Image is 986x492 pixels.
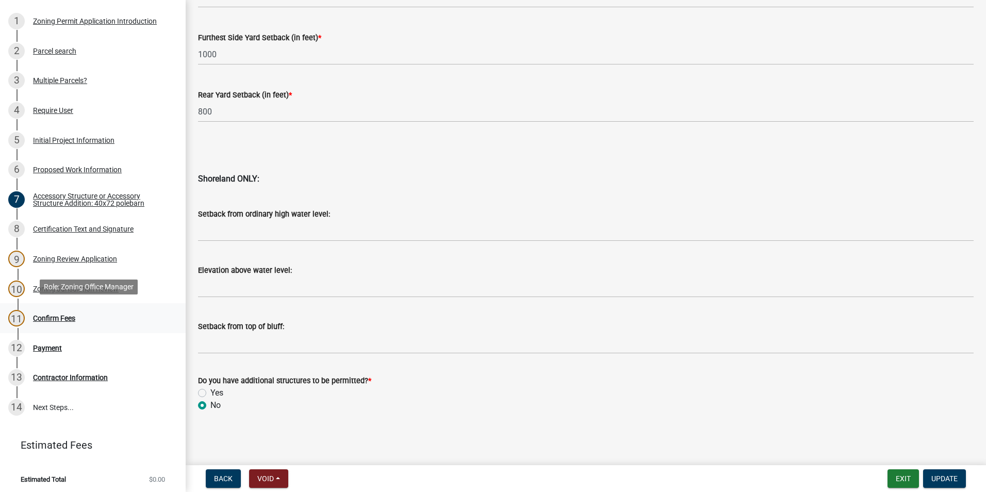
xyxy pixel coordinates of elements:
div: 10 [8,281,25,297]
div: Zoning Permit Application Introduction [33,18,157,25]
div: 7 [8,191,25,208]
div: Zoning Review Application [33,255,117,263]
div: Initial Project Information [33,137,114,144]
label: Setback from ordinary high water level: [198,211,330,218]
div: Require User [33,107,73,114]
div: 1 [8,13,25,29]
button: Back [206,469,241,488]
div: 5 [8,132,25,149]
label: Yes [210,387,223,399]
button: Update [923,469,966,488]
div: Confirm Fees [33,315,75,322]
div: 14 [8,399,25,416]
label: Rear Yard Setback (in feet) [198,92,292,99]
span: Estimated Total [21,476,66,483]
div: Multiple Parcels? [33,77,87,84]
span: $0.00 [149,476,165,483]
div: Zoning Jurisdiction Review [33,285,119,292]
div: 13 [8,369,25,386]
div: 6 [8,161,25,178]
a: Estimated Fees [8,435,169,455]
div: 3 [8,72,25,89]
div: Certification Text and Signature [33,225,134,233]
div: Payment [33,345,62,352]
div: 11 [8,310,25,326]
strong: Shoreland ONLY: [198,174,259,184]
div: 12 [8,340,25,356]
label: Do you have additional structures to be permitted? [198,378,371,385]
label: No [210,399,221,412]
label: Furthest Side Yard Setback (in feet) [198,35,321,42]
span: Void [257,474,274,483]
div: 4 [8,102,25,119]
div: 8 [8,221,25,237]
div: 2 [8,43,25,59]
label: Setback from top of bluff: [198,323,284,331]
div: Role: Zoning Office Manager [40,280,138,294]
div: Contractor Information [33,374,108,381]
div: Proposed Work Information [33,166,122,173]
label: Elevation above water level: [198,267,292,274]
button: Exit [888,469,919,488]
div: 9 [8,251,25,267]
span: Update [931,474,958,483]
div: Accessory Structure or Accessory Structure Addition: 40x72 polebarn [33,192,169,207]
span: Back [214,474,233,483]
button: Void [249,469,288,488]
div: Parcel search [33,47,76,55]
